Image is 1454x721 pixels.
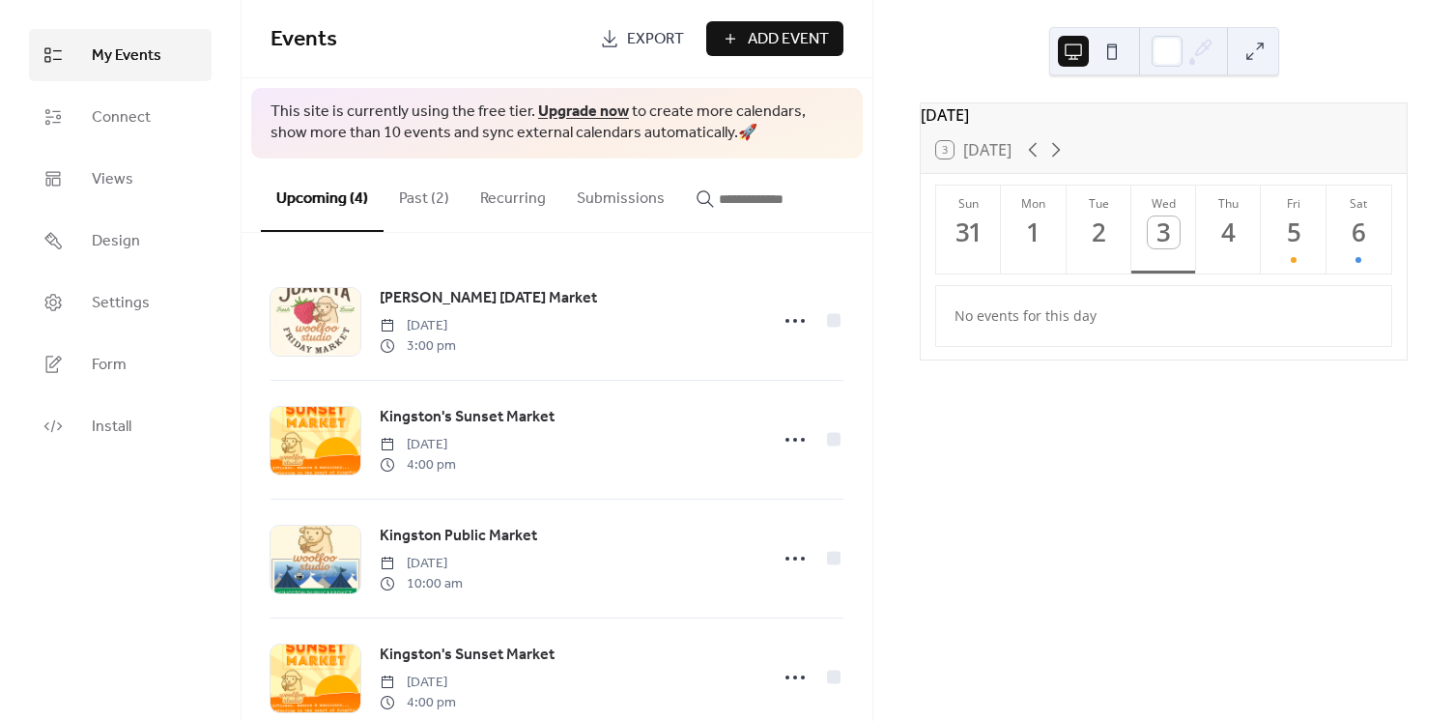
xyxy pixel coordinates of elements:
button: Upcoming (4) [261,159,384,232]
a: Connect [29,91,212,143]
button: Sat6 [1326,186,1391,274]
button: Fri5 [1261,186,1326,274]
span: [PERSON_NAME] [DATE] Market [380,287,597,310]
span: Kingston's Sunset Market [380,644,555,667]
a: Kingston Public Market [380,524,537,549]
button: Submissions [561,159,680,230]
span: Connect [92,106,151,130]
span: Events [271,18,337,61]
a: Design [29,215,212,267]
div: Thu [1202,195,1255,212]
div: Tue [1072,195,1126,212]
a: [PERSON_NAME] [DATE] Market [380,286,597,311]
span: Kingston Public Market [380,525,537,548]
div: Mon [1007,195,1060,212]
div: Sat [1332,195,1385,212]
div: 31 [953,216,984,248]
button: Sun31 [936,186,1001,274]
a: Install [29,400,212,452]
button: Mon1 [1001,186,1066,274]
span: Design [92,230,140,253]
span: Install [92,416,131,439]
button: Wed3 [1131,186,1196,274]
a: Settings [29,276,212,329]
span: 4:00 pm [380,693,456,713]
span: Settings [92,292,150,315]
span: [DATE] [380,435,456,455]
span: 3:00 pm [380,336,456,357]
div: 5 [1278,216,1310,248]
span: [DATE] [380,554,463,574]
div: 2 [1083,216,1115,248]
a: Kingston's Sunset Market [380,643,555,668]
button: Add Event [706,21,843,56]
div: Fri [1267,195,1320,212]
a: Views [29,153,212,205]
span: 10:00 am [380,574,463,594]
a: Export [585,21,698,56]
span: Kingston's Sunset Market [380,406,555,429]
div: Sun [942,195,995,212]
div: No events for this day [939,293,1389,338]
span: Export [627,28,684,51]
span: This site is currently using the free tier. to create more calendars, show more than 10 events an... [271,101,843,145]
a: Kingston's Sunset Market [380,405,555,430]
div: Wed [1137,195,1190,212]
div: [DATE] [921,103,1407,127]
span: 4:00 pm [380,455,456,476]
span: [DATE] [380,673,456,693]
a: My Events [29,29,212,81]
a: Form [29,338,212,390]
span: [DATE] [380,316,456,336]
button: Thu4 [1196,186,1261,274]
span: My Events [92,44,161,68]
a: Upgrade now [538,97,629,127]
button: Recurring [465,159,561,230]
span: Add Event [748,28,829,51]
button: Past (2) [384,159,465,230]
button: Tue2 [1067,186,1131,274]
div: 4 [1213,216,1245,248]
div: 1 [1018,216,1050,248]
div: 6 [1343,216,1375,248]
span: Views [92,168,133,191]
div: 3 [1148,216,1180,248]
span: Form [92,354,127,377]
